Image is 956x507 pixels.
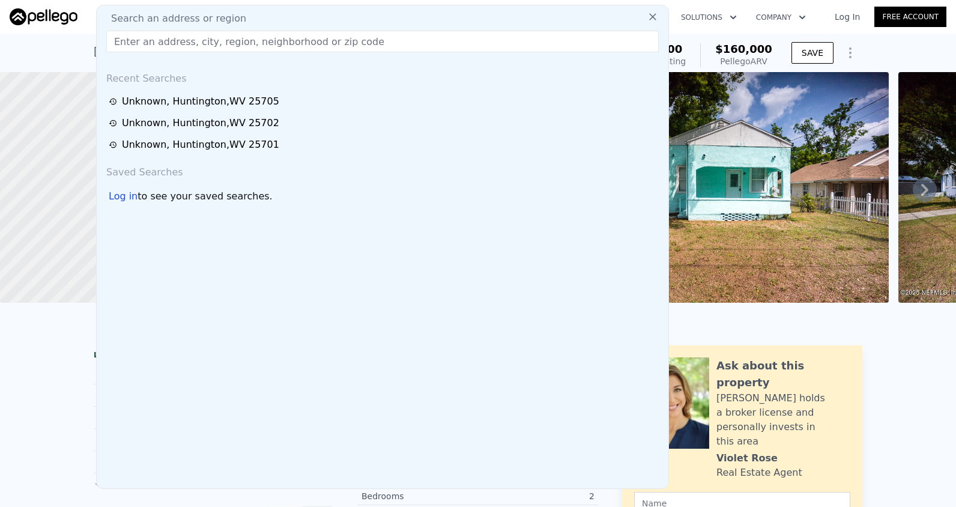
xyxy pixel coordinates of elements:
div: Recent Searches [101,62,664,91]
a: Unknown, Huntington,WV 25705 [109,94,660,109]
div: 2 [478,490,594,502]
button: Show Options [838,41,862,65]
div: Unknown , Huntington , WV 25702 [122,116,279,130]
div: LISTING & SALE HISTORY [94,350,334,362]
img: Sale: 158160619 Parcel: 34246592 [549,72,889,303]
div: Ask about this property [716,357,850,391]
div: Real Estate Agent [716,466,802,480]
div: Bedrooms [362,490,478,502]
button: SAVE [791,42,833,64]
div: Unknown , Huntington , WV 25701 [122,138,279,152]
div: [STREET_ADDRESS] , [GEOGRAPHIC_DATA] , FL 32208 [94,43,378,60]
span: to see your saved searches. [138,189,272,204]
img: Pellego [10,8,77,25]
div: Log in [109,189,138,204]
span: $160,000 [715,43,772,55]
input: Enter an address, city, region, neighborhood or zip code [106,31,659,52]
button: Solutions [671,7,746,28]
button: Company [746,7,815,28]
span: Search an address or region [101,11,246,26]
a: Log In [820,11,874,23]
div: [PERSON_NAME] holds a broker license and personally invests in this area [716,391,850,449]
a: Unknown, Huntington,WV 25701 [109,138,660,152]
a: Free Account [874,7,946,27]
div: Violet Rose [716,451,778,466]
button: Show more history [94,473,184,490]
div: Unknown , Huntington , WV 25705 [122,94,279,109]
a: Unknown, Huntington,WV 25702 [109,116,660,130]
div: Saved Searches [101,156,664,184]
div: Pellego ARV [715,55,772,67]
